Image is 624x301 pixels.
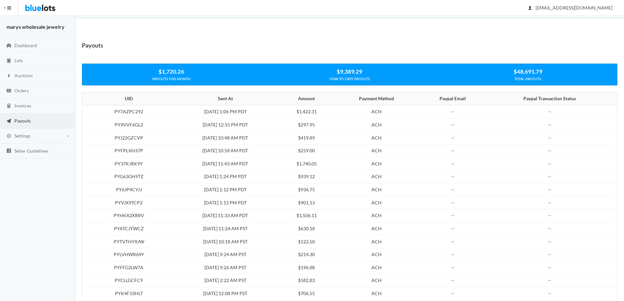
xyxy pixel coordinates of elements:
[419,222,486,235] td: --
[82,119,171,132] td: PY9VVF6GL2
[486,131,617,144] td: --
[82,261,171,274] td: PYFFG2LW7A
[334,157,420,170] td: ACH
[486,92,617,105] th: Paypal Transaction Status
[334,287,420,300] td: ACH
[6,88,12,94] ion-icon: cash
[334,196,420,209] td: ACH
[171,157,279,170] td: [DATE] 11:43 AM PDT
[337,68,362,75] strong: $9,389.29
[486,144,617,158] td: --
[279,119,334,132] td: $297.95
[171,209,279,222] td: [DATE] 11:33 AM PDT
[334,105,420,118] td: ACH
[82,105,171,118] td: PY7AZPC292
[419,92,486,105] th: Paypal Email
[7,24,65,30] strong: marys wholesale jewelry
[82,209,171,222] td: PYHKX2XRRV
[334,248,420,261] td: ACH
[334,170,420,183] td: ACH
[419,248,486,261] td: --
[279,157,334,170] td: $1,740.05
[82,235,171,248] td: PYTVTHYXJW
[279,144,334,158] td: $259.00
[486,119,617,132] td: --
[279,248,334,261] td: $214.30
[486,248,617,261] td: --
[82,170,171,183] td: PYG63GH9TZ
[82,196,171,209] td: PYVJX9TCP2
[334,131,420,144] td: ACH
[171,183,279,197] td: [DATE] 1:12 PM PDT
[279,131,334,144] td: $419.89
[279,170,334,183] td: $939.12
[419,119,486,132] td: --
[14,43,37,48] span: Dashboard
[6,43,12,49] ion-icon: speedometer
[171,105,279,118] td: [DATE] 1:06 PM PDT
[171,235,279,248] td: [DATE] 10:18 AM PST
[260,76,438,82] div: YEAR-TO-DATE PAYOUTS
[6,73,12,79] ion-icon: flash
[82,287,171,300] td: PYK4F33HLT
[14,148,48,154] span: Seller Guidelines
[334,235,420,248] td: ACH
[279,105,334,118] td: $1,422.31
[82,131,171,144] td: PYJ22GZCVP
[334,222,420,235] td: ACH
[334,261,420,274] td: ACH
[419,261,486,274] td: --
[439,76,617,82] div: TOTAL PAYOUTS
[171,274,279,287] td: [DATE] 2:22 AM PST
[486,170,617,183] td: --
[171,131,279,144] td: [DATE] 10:48 AM PDT
[14,88,29,93] span: Orders
[14,58,23,63] span: Lots
[171,92,279,105] th: Sent At
[486,287,617,300] td: --
[82,183,171,197] td: PY6JP4CYJJ
[82,76,260,82] div: PAYOUTS THIS MONTH
[419,170,486,183] td: --
[6,103,12,109] ion-icon: calculator
[171,119,279,132] td: [DATE] 12:15 PM PDT
[334,209,420,222] td: ACH
[419,157,486,170] td: --
[14,133,30,139] span: Settings
[171,144,279,158] td: [DATE] 10:58 AM PDT
[279,261,334,274] td: $196.88
[279,274,334,287] td: $582.83
[82,144,171,158] td: PYFPLXH37P
[171,170,279,183] td: [DATE] 1:24 PM PDT
[6,133,12,140] ion-icon: cog
[334,183,420,197] td: ACH
[279,222,334,235] td: $630.18
[419,105,486,118] td: --
[82,40,103,50] h1: Payouts
[486,235,617,248] td: --
[171,248,279,261] td: [DATE] 9:24 AM PST
[486,209,617,222] td: --
[334,119,420,132] td: ACH
[82,274,171,287] td: PYCLLGCFC9
[171,196,279,209] td: [DATE] 1:13 PM PDT
[279,235,334,248] td: $122.50
[419,209,486,222] td: --
[82,248,171,261] td: PYLVHWR64Y
[486,274,617,287] td: --
[486,183,617,197] td: --
[82,222,171,235] td: PYATCJYWCZ
[171,261,279,274] td: [DATE] 9:26 AM PST
[419,287,486,300] td: --
[14,118,31,123] span: Payouts
[6,58,12,64] ion-icon: clipboard
[514,68,542,75] strong: $48,691.79
[486,196,617,209] td: --
[486,261,617,274] td: --
[419,235,486,248] td: --
[279,287,334,300] td: $706.55
[419,183,486,197] td: --
[82,157,171,170] td: PY37KJRK9Y
[14,73,33,78] span: Auctions
[14,103,31,108] span: Invoices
